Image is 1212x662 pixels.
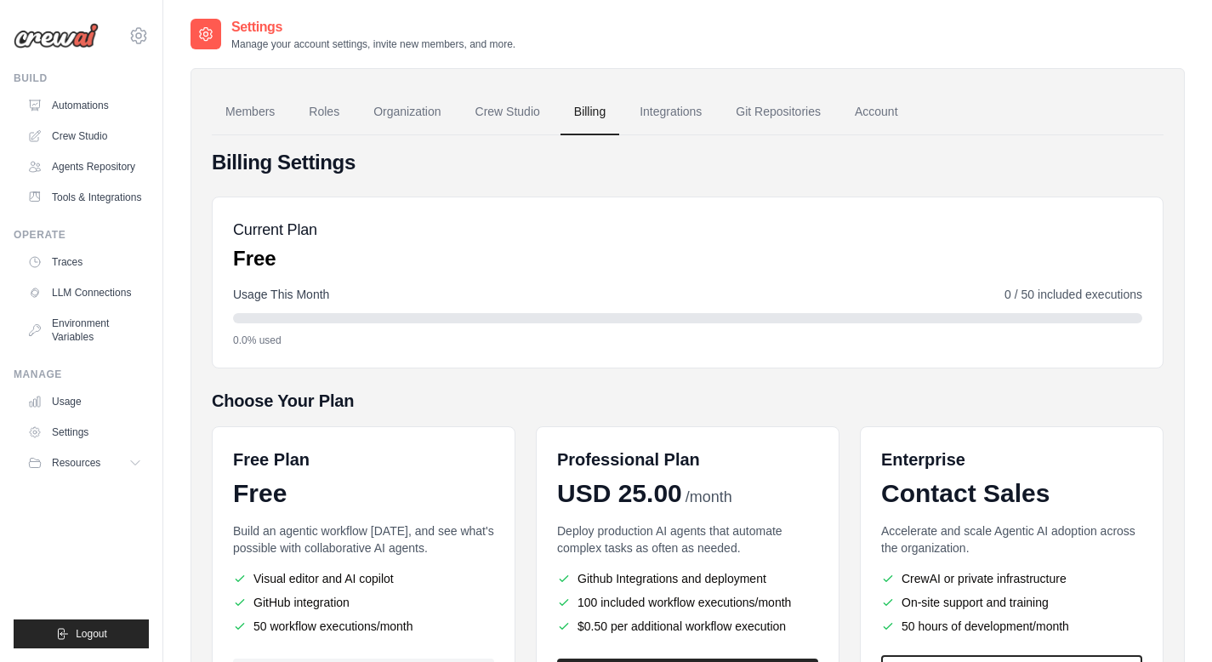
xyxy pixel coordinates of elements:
li: 100 included workflow executions/month [557,594,818,611]
div: Manage [14,368,149,381]
a: Traces [20,248,149,276]
a: Crew Studio [20,123,149,150]
a: Git Repositories [722,89,834,135]
h4: Billing Settings [212,149,1164,176]
a: Automations [20,92,149,119]
li: Github Integrations and deployment [557,570,818,587]
a: Crew Studio [462,89,554,135]
li: GitHub integration [233,594,494,611]
h6: Professional Plan [557,448,700,471]
a: Integrations [626,89,715,135]
a: Usage [20,388,149,415]
span: USD 25.00 [557,478,682,509]
h6: Enterprise [881,448,1142,471]
button: Logout [14,619,149,648]
div: Build [14,71,149,85]
a: Billing [560,89,619,135]
div: Free [233,478,494,509]
span: Usage This Month [233,286,329,303]
a: Account [841,89,912,135]
a: Roles [295,89,353,135]
a: Tools & Integrations [20,184,149,211]
li: 50 hours of development/month [881,618,1142,635]
div: Operate [14,228,149,242]
span: /month [686,486,732,509]
h2: Settings [231,17,515,37]
img: Logo [14,23,99,49]
a: Agents Repository [20,153,149,180]
p: Deploy production AI agents that automate complex tasks as often as needed. [557,522,818,556]
p: Manage your account settings, invite new members, and more. [231,37,515,51]
a: LLM Connections [20,279,149,306]
a: Organization [360,89,454,135]
a: Environment Variables [20,310,149,351]
h6: Free Plan [233,448,310,471]
p: Accelerate and scale Agentic AI adoption across the organization. [881,522,1142,556]
h5: Current Plan [233,218,317,242]
p: Build an agentic workflow [DATE], and see what's possible with collaborative AI agents. [233,522,494,556]
span: 0 / 50 included executions [1004,286,1142,303]
li: CrewAI or private infrastructure [881,570,1142,587]
a: Settings [20,419,149,446]
span: Resources [52,456,100,470]
li: On-site support and training [881,594,1142,611]
a: Members [212,89,288,135]
li: $0.50 per additional workflow execution [557,618,818,635]
span: 0.0% used [233,334,282,347]
button: Resources [20,449,149,477]
div: Contact Sales [881,478,1142,509]
li: Visual editor and AI copilot [233,570,494,587]
p: Free [233,245,317,272]
span: Logout [76,627,107,641]
li: 50 workflow executions/month [233,618,494,635]
h5: Choose Your Plan [212,389,1164,413]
